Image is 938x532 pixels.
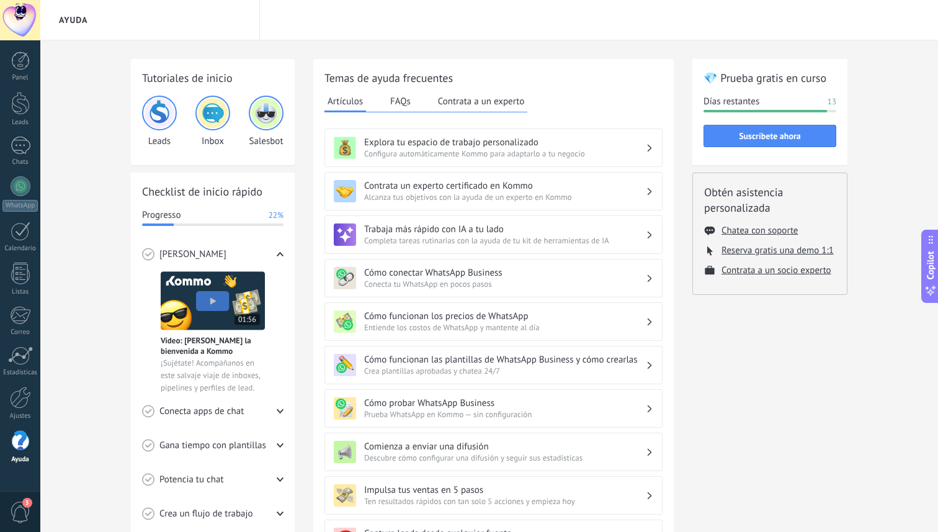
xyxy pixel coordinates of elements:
[2,328,38,336] div: Correo
[2,288,38,296] div: Listas
[2,200,38,212] div: WhatsApp
[364,235,646,246] span: Completa tareas rutinarias con la ayuda de tu kit de herramientas de IA
[142,96,177,147] div: Leads
[364,223,646,235] h3: Trabaja más rápido con IA a tu lado
[364,322,646,333] span: Entiende los costos de WhatsApp y mantente al día
[161,271,265,330] img: Meet video
[387,92,414,110] button: FAQs
[364,453,646,463] span: Descubre cómo configurar una difusión y seguir sus estadísticas
[364,180,646,192] h3: Contrata un experto certificado en Kommo
[2,119,38,127] div: Leads
[364,409,646,420] span: Prueba WhatsApp en Kommo — sin configuración
[2,369,38,377] div: Estadísticas
[364,354,646,366] h3: Cómo funcionan las plantillas de WhatsApp Business y cómo crearlas
[364,484,646,496] h3: Impulsa tus ventas en 5 pasos
[159,405,244,418] span: Conecta apps de chat
[739,132,801,140] span: Suscríbete ahora
[324,70,663,86] h2: Temas de ayuda frecuentes
[249,96,284,147] div: Salesbot
[828,96,836,108] span: 13
[161,335,265,356] span: Vídeo: [PERSON_NAME] la bienvenida a Kommo
[364,441,646,453] h3: Comienza a enviar una difusión
[2,245,38,253] div: Calendario
[364,192,646,202] span: Alcanza tus objetivos con la ayuda de un experto en Kommo
[324,92,366,112] button: Artículos
[364,310,646,322] h3: Cómo funcionan los precios de WhatsApp
[161,357,265,394] span: ¡Sujétate! Acompáñanos en este salvaje viaje de inboxes, pipelines y perfiles de lead.
[364,279,646,289] span: Conecta tu WhatsApp en pocos pasos
[195,96,230,147] div: Inbox
[159,440,266,452] span: Gana tiempo con plantillas
[159,508,253,520] span: Crea un flujo de trabajo
[2,158,38,166] div: Chats
[2,412,38,420] div: Ajustes
[703,96,759,108] span: Días restantes
[364,397,646,409] h3: Cómo probar WhatsApp Business
[364,267,646,279] h3: Cómo conectar WhatsApp Business
[721,225,798,237] button: Chatea con soporte
[159,474,224,486] span: Potencia tu chat
[924,251,937,279] span: Copilot
[22,498,32,508] span: 3
[721,264,831,276] button: Contrata a un socio experto
[704,184,836,215] h2: Obtén asistencia personalizada
[364,137,646,148] h3: Explora tu espacio de trabajo personalizado
[721,245,834,256] button: Reserva gratis una demo 1:1
[142,70,284,86] h2: Tutoriales de inicio
[703,125,836,147] button: Suscríbete ahora
[364,496,646,507] span: Ten resultados rápidos con tan solo 5 acciones y empieza hoy
[2,74,38,82] div: Panel
[142,184,284,199] h2: Checklist de inicio rápido
[435,92,527,110] button: Contrata a un experto
[2,456,38,464] div: Ayuda
[142,209,181,222] span: Progresso
[703,70,836,86] h2: 💎 Prueba gratis en curso
[269,209,284,222] span: 22%
[159,248,226,261] span: [PERSON_NAME]
[364,366,646,376] span: Crea plantillas aprobadas y chatea 24/7
[364,148,646,159] span: Configura automáticamente Kommo para adaptarlo a tu negocio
